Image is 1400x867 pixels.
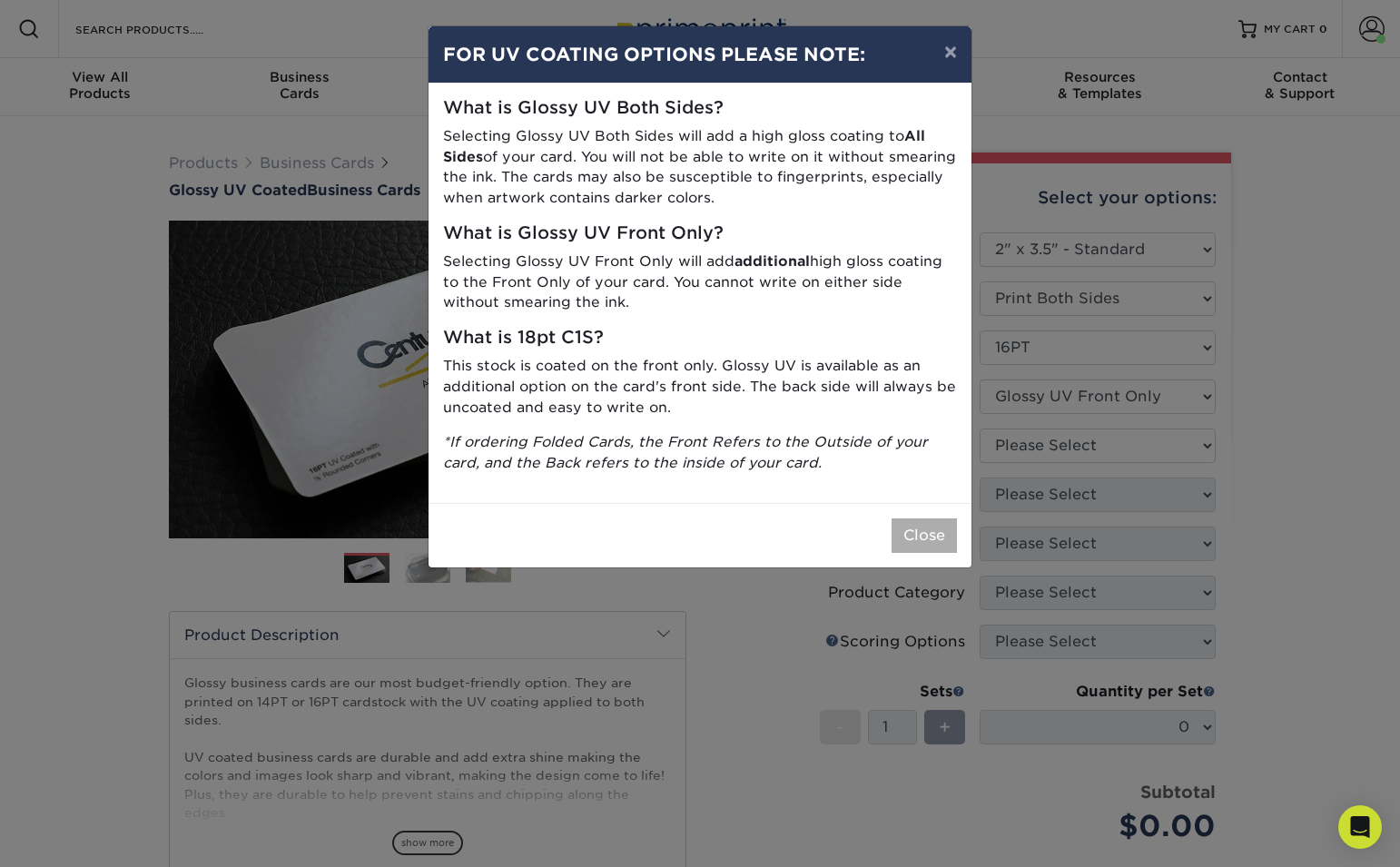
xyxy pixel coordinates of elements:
button: × [930,26,971,77]
h5: What is Glossy UV Both Sides? [443,98,957,119]
p: Selecting Glossy UV Both Sides will add a high gloss coating to of your card. You will not be abl... [443,126,957,209]
p: This stock is coated on the front only. Glossy UV is available as an additional option on the car... [443,356,957,418]
button: Close [892,518,957,553]
h5: What is 18pt C1S? [443,328,957,349]
p: Selecting Glossy UV Front Only will add high gloss coating to the Front Only of your card. You ca... [443,251,957,313]
strong: additional [735,252,810,270]
h5: What is Glossy UV Front Only? [443,223,957,244]
strong: All Sides [443,127,925,165]
div: Open Intercom Messenger [1338,805,1382,849]
h4: FOR UV COATING OPTIONS PLEASE NOTE: [443,41,957,68]
i: *If ordering Folded Cards, the Front Refers to the Outside of your card, and the Back refers to t... [443,433,928,471]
